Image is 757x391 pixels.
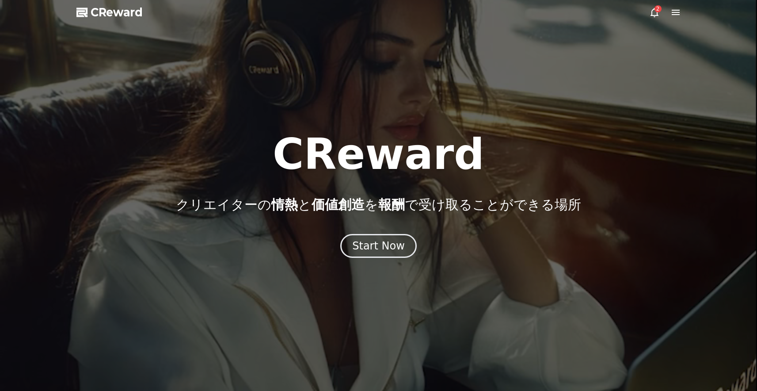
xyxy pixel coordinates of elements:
[340,243,417,251] a: Start Now
[340,234,417,258] button: Start Now
[649,7,660,18] a: 2
[312,197,365,212] span: 価値創造
[654,5,662,12] div: 2
[378,197,405,212] span: 報酬
[273,133,484,176] h1: CReward
[271,197,298,212] span: 情熱
[176,197,581,213] p: クリエイターの と を で受け取ることができる場所
[76,5,143,19] a: CReward
[91,5,143,19] span: CReward
[352,239,405,253] div: Start Now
